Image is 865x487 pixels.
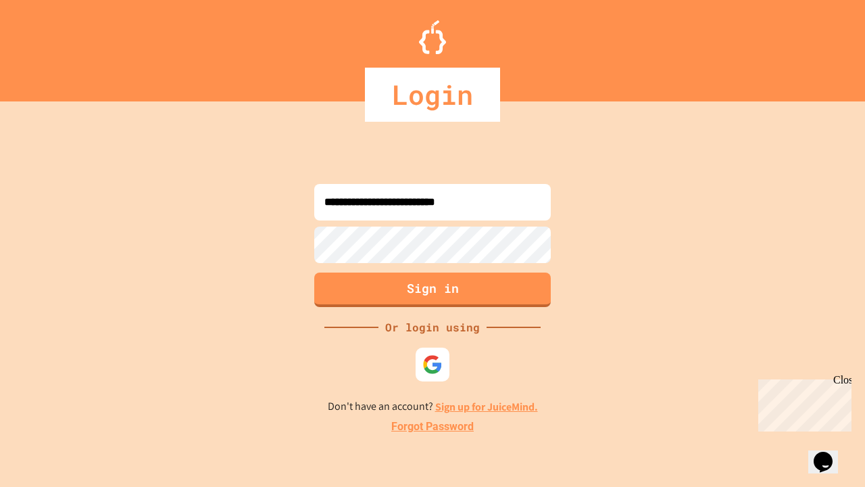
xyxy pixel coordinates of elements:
[435,400,538,414] a: Sign up for JuiceMind.
[378,319,487,335] div: Or login using
[314,273,551,307] button: Sign in
[328,398,538,415] p: Don't have an account?
[753,374,851,432] iframe: chat widget
[365,68,500,122] div: Login
[391,419,474,435] a: Forgot Password
[419,20,446,54] img: Logo.svg
[5,5,93,86] div: Chat with us now!Close
[808,433,851,473] iframe: chat widget
[422,354,443,375] img: google-icon.svg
